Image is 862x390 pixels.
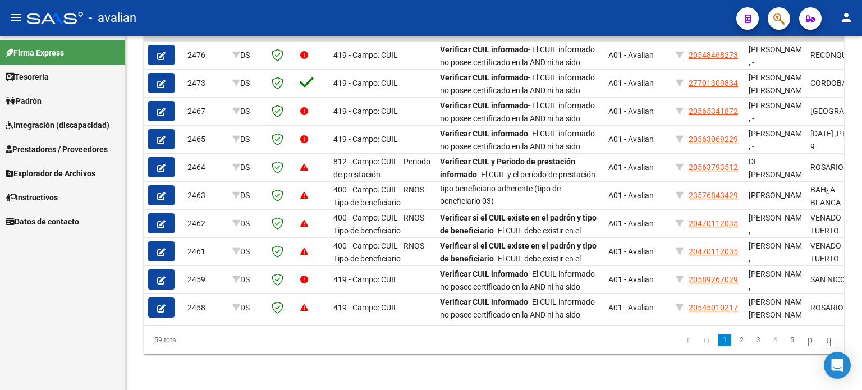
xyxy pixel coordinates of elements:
[187,245,223,258] div: 2461
[824,352,851,379] div: Open Intercom Messenger
[187,189,223,202] div: 2463
[6,119,109,131] span: Integración (discapacidad)
[333,79,398,88] span: 419 - Campo: CUIL
[232,49,263,62] div: DS
[9,11,22,24] mat-icon: menu
[716,331,733,350] li: page 1
[810,303,843,312] span: ROSARIO
[6,143,108,155] span: Prestadores / Proveedores
[608,275,654,284] span: A01 - Avalian
[440,269,528,278] strong: Verificar CUIL informado
[333,157,430,179] span: 812 - Campo: CUIL - Periodo de prestación
[6,47,64,59] span: Firma Express
[232,77,263,90] div: DS
[749,241,809,263] span: [PERSON_NAME] , -
[440,269,595,316] span: - El CUIL informado no posee certificado en la AND ni ha sido digitalizado a través del Sistema Ú...
[750,331,767,350] li: page 3
[144,326,282,354] div: 59 total
[689,247,738,256] span: 20470112035
[810,79,847,88] span: CORDOBA
[689,107,738,116] span: 20565341872
[232,105,263,118] div: DS
[232,161,263,174] div: DS
[810,163,843,172] span: ROSARIO
[608,135,654,144] span: A01 - Avalian
[440,297,528,306] strong: Verificar CUIL informado
[6,215,79,228] span: Datos de contacto
[440,101,528,110] strong: Verificar CUIL informado
[333,275,398,284] span: 419 - Campo: CUIL
[749,45,809,67] span: [PERSON_NAME] , -
[785,334,799,346] a: 5
[187,77,223,90] div: 2473
[232,245,263,258] div: DS
[689,135,738,144] span: 20563069229
[749,213,809,235] span: [PERSON_NAME] , -
[810,275,860,284] span: SAN NICOLAS
[440,157,575,179] strong: Verificar CUIL y Periodo de prestación informado
[187,49,223,62] div: 2476
[608,191,654,200] span: A01 - Avalian
[608,107,654,116] span: A01 - Avalian
[333,107,398,116] span: 419 - Campo: CUIL
[718,334,731,346] a: 1
[440,297,595,345] span: - El CUIL informado no posee certificado en la AND ni ha sido digitalizado a través del Sistema Ú...
[187,301,223,314] div: 2458
[440,213,597,235] strong: Verificar si el CUIL existe en el padrón y tipo de beneficiario
[440,45,595,92] span: - El CUIL informado no posee certificado en la AND ni ha sido digitalizado a través del Sistema Ú...
[6,95,42,107] span: Padrón
[187,273,223,286] div: 2459
[187,105,223,118] div: 2467
[689,191,738,200] span: 23576843429
[768,334,782,346] a: 4
[689,79,738,88] span: 27701309834
[232,301,263,314] div: DS
[821,334,837,346] a: go to last page
[810,129,859,151] span: [DATE] ,PTDO. 9
[608,303,654,312] span: A01 - Avalian
[749,157,809,192] span: DI [PERSON_NAME] ,
[187,161,223,174] div: 2464
[608,163,654,172] span: A01 - Avalian
[6,167,95,180] span: Explorador de Archivos
[810,213,841,235] span: VENADO TUERTO
[767,331,783,350] li: page 4
[440,129,595,176] span: - El CUIL informado no posee certificado en la AND ni ha sido digitalizado a través del Sistema Ú...
[689,219,738,228] span: 20470112035
[232,217,263,230] div: DS
[187,133,223,146] div: 2465
[689,275,738,284] span: 20589267029
[608,51,654,59] span: A01 - Avalian
[232,273,263,286] div: DS
[333,303,398,312] span: 419 - Campo: CUIL
[6,71,49,83] span: Tesorería
[440,101,595,148] span: - El CUIL informado no posee certificado en la AND ni ha sido digitalizado a través del Sistema Ú...
[749,269,809,291] span: [PERSON_NAME] , -
[6,191,58,204] span: Instructivos
[608,79,654,88] span: A01 - Avalian
[699,334,714,346] a: go to previous page
[333,213,428,235] span: 400 - Campo: CUIL - RNOS - Tipo de beneficiario
[440,73,528,82] strong: Verificar CUIL informado
[749,129,809,151] span: [PERSON_NAME] , -
[689,51,738,59] span: 20548468273
[333,241,428,263] span: 400 - Campo: CUIL - RNOS - Tipo de beneficiario
[440,45,528,54] strong: Verificar CUIL informado
[333,185,428,207] span: 400 - Campo: CUIL - RNOS - Tipo de beneficiario
[333,135,398,144] span: 419 - Campo: CUIL
[689,163,738,172] span: 20563793512
[232,189,263,202] div: DS
[608,247,654,256] span: A01 - Avalian
[840,11,853,24] mat-icon: person
[440,241,597,301] span: - El CUIL debe existir en el padrón de la Obra Social, y no debe ser del tipo beneficiario adhere...
[440,157,595,204] span: - El CUIL y el período de prestación informados han sido enviados por distintos RNOS en el períod...
[749,73,809,95] span: [PERSON_NAME] [PERSON_NAME]
[749,297,809,319] span: [PERSON_NAME] [PERSON_NAME]
[333,51,398,59] span: 419 - Campo: CUIL
[751,334,765,346] a: 3
[440,73,595,120] span: - El CUIL informado no posee certificado en la AND ni ha sido digitalizado a través del Sistema Ú...
[749,101,809,123] span: [PERSON_NAME] , -
[608,219,654,228] span: A01 - Avalian
[810,185,841,207] span: BAH¿A BLANCA
[232,133,263,146] div: DS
